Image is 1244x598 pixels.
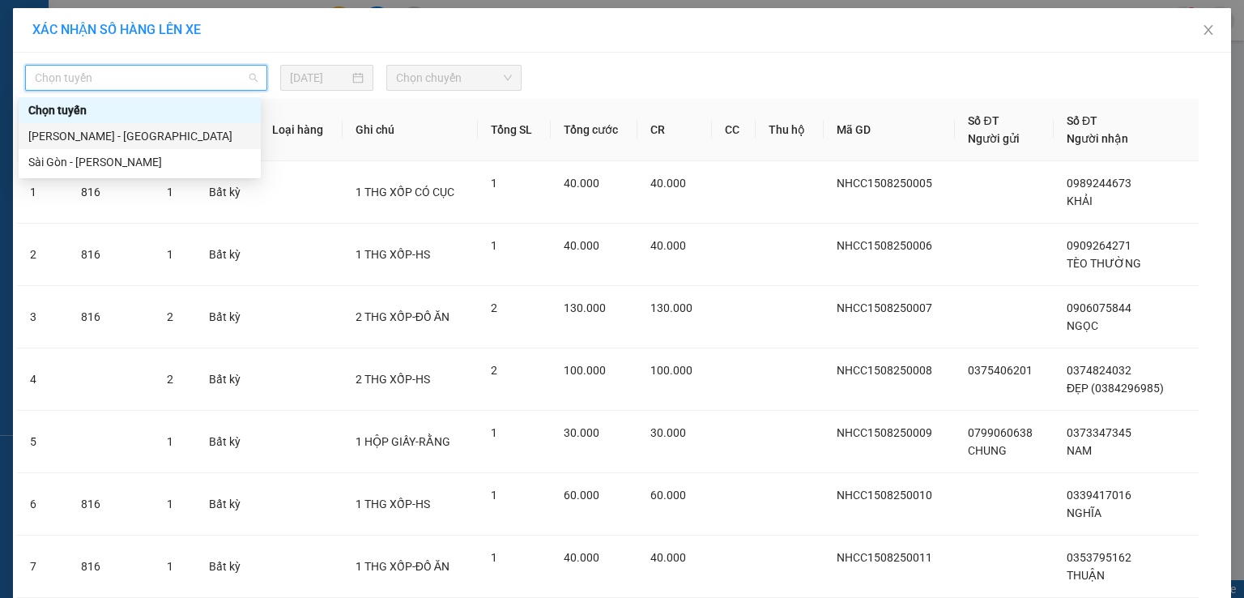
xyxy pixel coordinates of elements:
[1067,444,1092,457] span: NAM
[837,364,932,377] span: NHCC1508250008
[93,11,229,31] b: [PERSON_NAME]
[68,161,154,224] td: 816
[564,364,606,377] span: 100.000
[7,101,271,128] b: GỬI : Nhận hàng Chí Công
[1067,319,1098,332] span: NGỌC
[824,99,956,161] th: Mã GD
[290,69,349,87] input: 15/08/2025
[551,99,637,161] th: Tổng cước
[968,364,1033,377] span: 0375406201
[1067,194,1093,207] span: KHẢI
[196,224,258,286] td: Bất kỳ
[167,248,173,261] span: 1
[17,286,68,348] td: 3
[1067,114,1097,127] span: Số ĐT
[837,239,932,252] span: NHCC1508250006
[356,373,430,386] span: 2 THG XỐP-HS
[564,426,599,439] span: 30.000
[650,489,686,502] span: 60.000
[837,426,932,439] span: NHCC1508250009
[167,435,173,448] span: 1
[356,498,430,510] span: 1 THG XỐP-HS
[356,560,449,573] span: 1 THG XỐP-ĐỒ ĂN
[1067,257,1141,270] span: TÈO THƯỜNG
[968,132,1020,145] span: Người gửi
[650,364,692,377] span: 100.000
[637,99,711,161] th: CR
[650,426,686,439] span: 30.000
[968,114,999,127] span: Số ĐT
[7,36,309,56] li: 01 [PERSON_NAME]
[1067,177,1131,190] span: 0989244673
[1067,239,1131,252] span: 0909264271
[837,301,932,314] span: NHCC1508250007
[396,66,513,90] span: Chọn chuyến
[1186,8,1231,53] button: Close
[491,426,497,439] span: 1
[564,551,599,564] span: 40.000
[19,149,261,175] div: Sài Gòn - Phan Rí
[356,310,449,323] span: 2 THG XỐP-ĐỒ ĂN
[167,310,173,323] span: 2
[564,177,599,190] span: 40.000
[196,536,258,598] td: Bất kỳ
[712,99,756,161] th: CC
[650,301,692,314] span: 130.000
[756,99,824,161] th: Thu hộ
[491,364,497,377] span: 2
[17,536,68,598] td: 7
[68,536,154,598] td: 816
[1067,132,1128,145] span: Người nhận
[28,101,251,119] div: Chọn tuyến
[19,97,261,123] div: Chọn tuyến
[650,551,686,564] span: 40.000
[1067,489,1131,502] span: 0339417016
[1067,569,1105,582] span: THUẬN
[650,239,686,252] span: 40.000
[93,39,106,52] span: environment
[564,239,599,252] span: 40.000
[343,99,478,161] th: Ghi chú
[17,224,68,286] td: 2
[491,489,497,502] span: 1
[17,161,68,224] td: 1
[28,127,251,145] div: [PERSON_NAME] - [GEOGRAPHIC_DATA]
[356,435,450,448] span: 1 HỘP GIẤY-RẰNG
[7,7,88,88] img: logo.jpg
[17,348,68,411] td: 4
[196,473,258,536] td: Bất kỳ
[68,286,154,348] td: 816
[68,224,154,286] td: 816
[32,22,201,37] span: XÁC NHẬN SỐ HÀNG LÊN XE
[650,177,686,190] span: 40.000
[356,248,430,261] span: 1 THG XỐP-HS
[564,301,606,314] span: 130.000
[35,66,258,90] span: Chọn tuyến
[491,301,497,314] span: 2
[17,99,68,161] th: STT
[1067,506,1101,519] span: NGHĨA
[1067,364,1131,377] span: 0374824032
[1202,23,1215,36] span: close
[167,373,173,386] span: 2
[7,56,309,76] li: 02523854854
[167,186,173,199] span: 1
[17,473,68,536] td: 6
[19,123,261,149] div: Phan Rí - Sài Gòn
[28,153,251,171] div: Sài Gòn - [PERSON_NAME]
[167,560,173,573] span: 1
[1067,551,1131,564] span: 0353795162
[837,177,932,190] span: NHCC1508250005
[196,161,258,224] td: Bất kỳ
[196,286,258,348] td: Bất kỳ
[1067,426,1131,439] span: 0373347345
[1067,301,1131,314] span: 0906075844
[564,489,599,502] span: 60.000
[491,239,497,252] span: 1
[196,411,258,473] td: Bất kỳ
[17,411,68,473] td: 5
[356,186,454,199] span: 1 THG XỐP CÓ CỤC
[1067,382,1164,395] span: ĐẸP (0384296985)
[491,177,497,190] span: 1
[259,99,343,161] th: Loại hàng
